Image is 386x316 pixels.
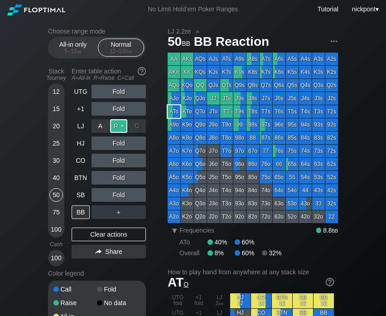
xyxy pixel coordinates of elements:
[44,64,68,85] div: Stack
[233,210,246,223] div: 92o
[168,171,180,184] div: A5o
[207,79,220,92] div: QJs
[286,210,299,223] div: 52o
[207,66,220,78] div: KJs
[118,123,124,128] span: ✕
[49,205,63,219] div: 75
[49,171,63,185] div: 40
[286,171,299,184] div: 55
[273,210,285,223] div: 62o
[312,53,325,65] div: A3s
[325,184,338,197] div: 42s
[246,118,259,131] div: 98s
[286,145,299,157] div: 75s
[49,154,63,167] div: 30
[72,154,90,167] div: CO
[312,197,325,210] div: 33
[286,105,299,118] div: T5s
[220,158,233,170] div: T6o
[194,105,207,118] div: QTo
[169,225,180,236] div: ▾
[72,119,90,133] div: LJ
[260,53,272,65] div: A7s
[260,131,272,144] div: 87s
[233,184,246,197] div: 94o
[325,105,338,118] div: T2s
[194,184,207,197] div: Q4o
[168,158,180,170] div: A6o
[179,238,207,246] div: ATo
[128,48,133,54] span: bb
[185,28,191,35] span: bb
[181,131,193,144] div: K8o
[325,53,338,65] div: A2s
[299,131,312,144] div: 84s
[293,293,313,308] div: SB 12
[168,268,334,276] h2: How to play hand from anywhere at any stack size
[220,79,233,92] div: QTs
[179,249,207,257] div: Overall
[299,66,312,78] div: K4s
[92,85,146,98] div: Fold
[77,48,82,54] span: bb
[273,92,285,105] div: J6s
[168,118,180,131] div: A9o
[299,197,312,210] div: 43o
[220,105,233,118] div: TT
[128,119,146,133] div: C
[168,105,180,118] div: ATo
[299,145,312,157] div: 74s
[246,145,259,157] div: 87o
[286,66,299,78] div: K5s
[194,53,207,65] div: AQs
[44,75,68,81] div: Tourney
[220,131,233,144] div: T8o
[246,79,259,92] div: Q8s
[312,158,325,170] div: 63s
[194,210,207,223] div: Q2o
[220,210,233,223] div: T2o
[332,227,338,234] span: bb
[325,158,338,170] div: 62s
[273,79,285,92] div: Q6s
[181,105,193,118] div: KTo
[299,92,312,105] div: J4s
[260,118,272,131] div: 97s
[220,53,233,65] div: ATs
[53,286,97,292] div: Call
[260,158,272,170] div: 76o
[181,79,193,92] div: KQo
[262,249,281,257] div: 32%
[273,118,285,131] div: 96s
[312,131,325,144] div: 83s
[92,171,146,185] div: Fold
[299,210,312,223] div: 42o
[181,184,193,197] div: K4o
[193,35,270,50] span: BB Reaction
[230,293,251,308] div: HJ 12
[325,210,338,223] div: 22
[92,205,146,219] div: ＋
[325,92,338,105] div: J2s
[273,53,285,65] div: A6s
[49,85,63,98] div: 12
[312,105,325,118] div: T3s
[207,197,220,210] div: J3o
[181,92,193,105] div: KJo
[220,118,233,131] div: T9o
[137,66,147,76] img: help.32db89a4.svg
[49,188,63,202] div: 50
[233,131,246,144] div: 98o
[312,184,325,197] div: 43s
[246,184,259,197] div: 84o
[194,145,207,157] div: Q7o
[168,66,180,78] div: AKo
[49,119,63,133] div: 20
[273,105,285,118] div: T6s
[233,197,246,210] div: 93o
[220,184,233,197] div: T4o
[72,136,90,150] div: HJ
[168,197,180,210] div: A3o
[181,210,193,223] div: K2o
[299,184,312,197] div: 44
